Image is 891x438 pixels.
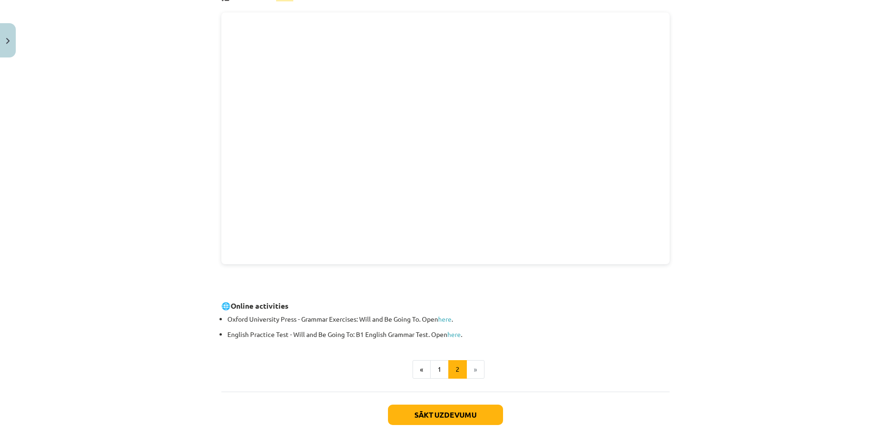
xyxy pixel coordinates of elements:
[430,360,449,379] button: 1
[388,405,503,425] button: Sākt uzdevumu
[6,38,10,44] img: icon-close-lesson-0947bae3869378f0d4975bcd49f059093ad1ed9edebbc8119c70593378902aed.svg
[231,301,289,311] b: Online activities
[221,360,670,379] nav: Page navigation example
[227,330,670,339] p: English Practice Test - Will and Be Going To: B1 English Grammar Test. Open .
[221,286,670,311] h3: 🌐
[413,360,431,379] button: «
[447,330,461,338] a: here
[448,360,467,379] button: 2
[227,314,670,324] p: Oxford University Press - Grammar Exercises: Will and Be Going To. Open .
[438,315,452,323] a: here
